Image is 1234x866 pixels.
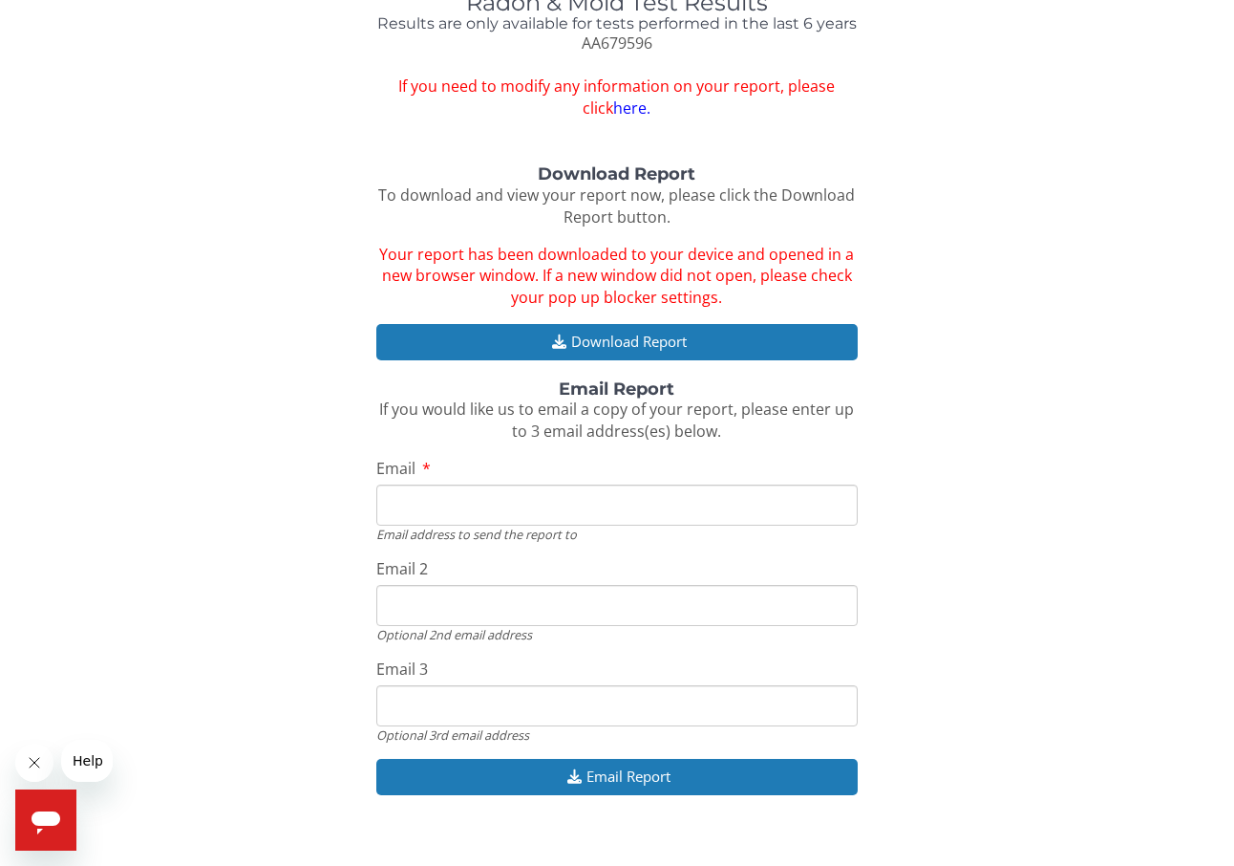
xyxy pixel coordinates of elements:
[376,76,859,119] span: If you need to modify any information on your report, please click
[378,184,855,227] span: To download and view your report now, please click the Download Report button.
[15,790,76,851] iframe: Button to launch messaging window
[559,379,674,400] strong: Email Report
[538,163,695,184] strong: Download Report
[376,526,859,543] div: Email address to send the report to
[61,740,113,782] iframe: Message from company
[379,244,854,309] span: Your report has been downloaded to your device and opened in a new browser window. If a new windo...
[582,32,652,54] span: AA679596
[376,324,859,359] button: Download Report
[376,15,859,32] h4: Results are only available for tests performed in the last 6 years
[376,726,859,744] div: Optional 3rd email address
[379,399,854,442] span: If you would like us to email a copy of your report, please enter up to 3 email address(es) below.
[376,759,859,794] button: Email Report
[376,626,859,643] div: Optional 2nd email address
[613,97,650,119] a: here.
[376,659,428,680] span: Email 3
[376,458,415,479] span: Email
[15,744,53,782] iframe: Close message
[376,558,428,579] span: Email 2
